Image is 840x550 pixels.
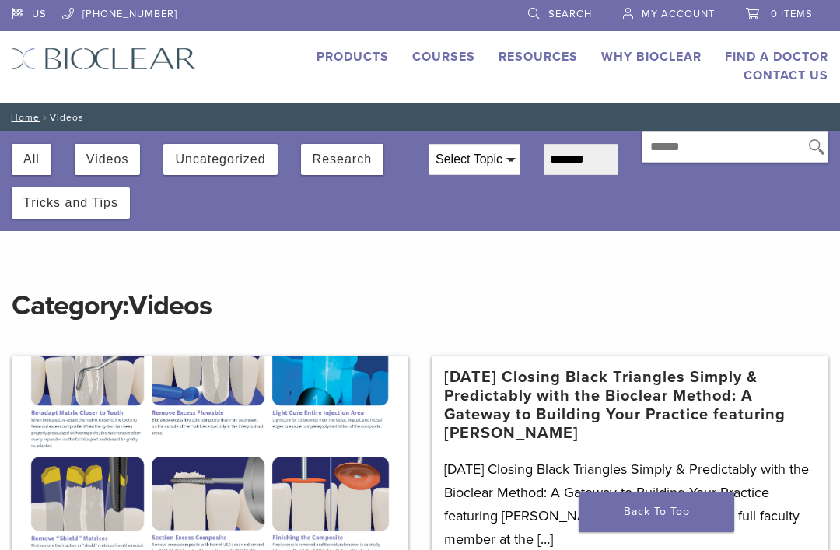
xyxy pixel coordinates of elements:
a: Find A Doctor [725,49,828,65]
a: Contact Us [744,68,828,83]
a: Home [6,112,40,123]
span: Search [548,8,592,20]
button: All [23,144,40,175]
div: Select Topic [429,145,520,174]
span: My Account [642,8,715,20]
span: / [40,114,50,121]
span: Videos [128,289,212,322]
a: Why Bioclear [601,49,702,65]
img: Bioclear [12,47,196,70]
button: Videos [86,144,129,175]
span: 0 items [771,8,813,20]
a: [DATE] Closing Black Triangles Simply & Predictably with the Bioclear Method: A Gateway to Buildi... [444,368,816,443]
a: Resources [499,49,578,65]
h1: Category: [12,256,828,324]
a: Products [317,49,389,65]
button: Research [313,144,372,175]
a: Courses [412,49,475,65]
button: Tricks and Tips [23,187,118,219]
button: Uncategorized [175,144,265,175]
a: Back To Top [579,492,734,532]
